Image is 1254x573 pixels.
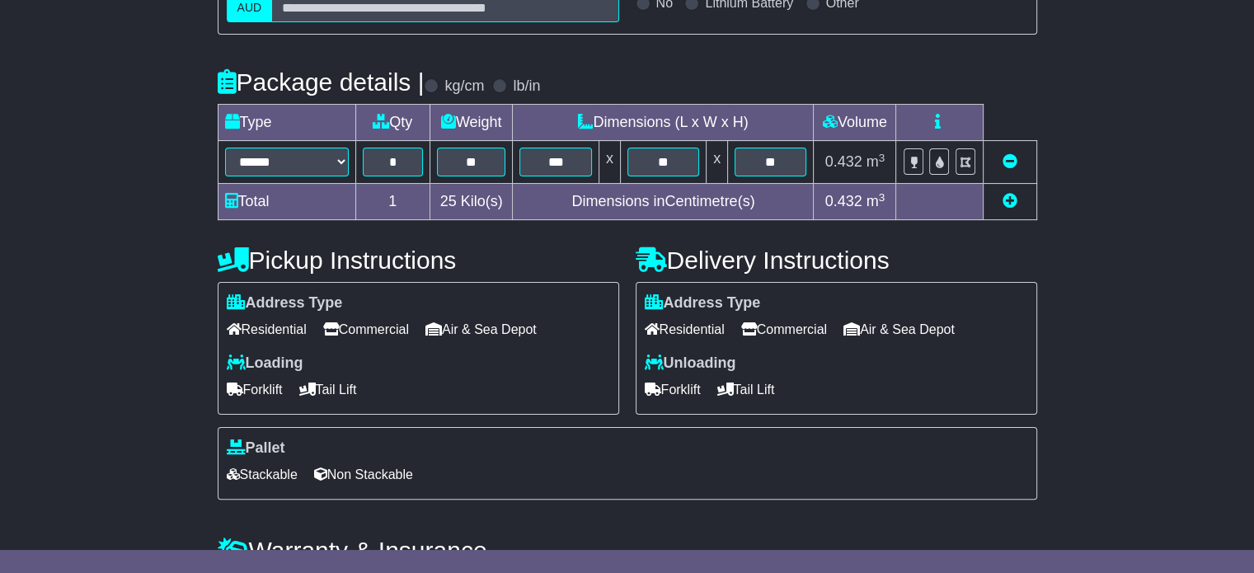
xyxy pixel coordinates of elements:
h4: Pickup Instructions [218,247,619,274]
span: Air & Sea Depot [425,317,537,342]
label: kg/cm [444,77,484,96]
span: Forklift [645,377,701,402]
span: m [867,153,885,170]
sup: 3 [879,152,885,164]
span: Residential [227,317,307,342]
label: Address Type [227,294,343,312]
td: Dimensions (L x W x H) [513,105,814,141]
td: x [599,141,620,184]
label: Loading [227,355,303,373]
h4: Warranty & Insurance [218,537,1037,564]
span: 0.432 [825,153,862,170]
h4: Delivery Instructions [636,247,1037,274]
td: 1 [355,184,430,220]
span: Residential [645,317,725,342]
span: Commercial [323,317,409,342]
label: Address Type [645,294,761,312]
span: Air & Sea Depot [843,317,955,342]
td: Qty [355,105,430,141]
a: Add new item [1003,193,1017,209]
span: 25 [440,193,457,209]
a: Remove this item [1003,153,1017,170]
label: lb/in [513,77,540,96]
span: Non Stackable [314,462,413,487]
span: Tail Lift [717,377,775,402]
td: Weight [430,105,513,141]
span: 0.432 [825,193,862,209]
span: Tail Lift [299,377,357,402]
td: Total [218,184,355,220]
sup: 3 [879,191,885,204]
td: Type [218,105,355,141]
td: Kilo(s) [430,184,513,220]
span: m [867,193,885,209]
h4: Package details | [218,68,425,96]
td: x [707,141,728,184]
td: Volume [814,105,896,141]
span: Commercial [741,317,827,342]
td: Dimensions in Centimetre(s) [513,184,814,220]
label: Unloading [645,355,736,373]
label: Pallet [227,439,285,458]
span: Stackable [227,462,298,487]
span: Forklift [227,377,283,402]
